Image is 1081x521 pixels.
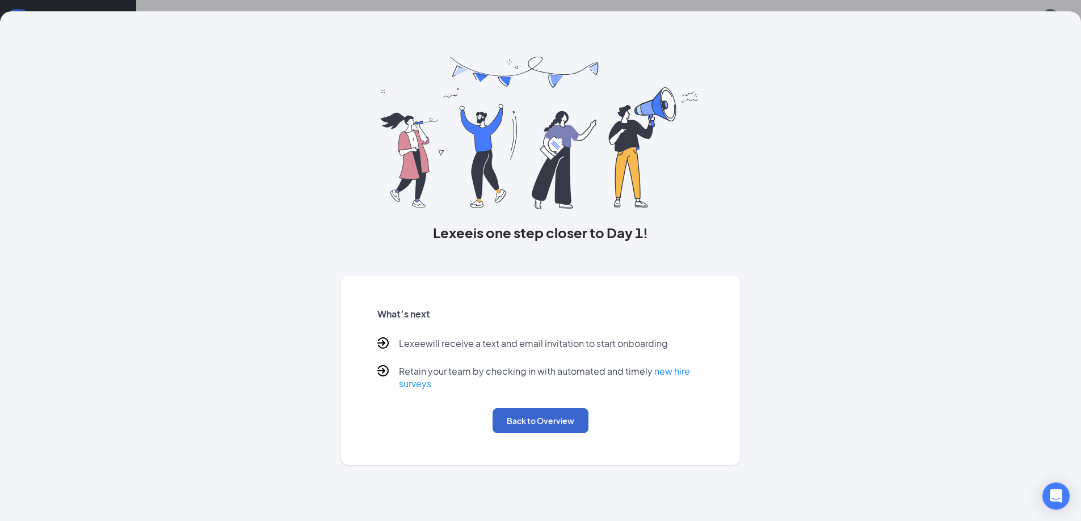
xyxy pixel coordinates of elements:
img: you are all set [381,57,700,209]
h5: What’s next [377,308,704,320]
div: Open Intercom Messenger [1042,482,1070,510]
h3: Lexee is one step closer to Day 1! [341,223,741,242]
a: new hire surveys [399,365,690,389]
button: Back to Overview [493,408,588,433]
p: Lexee will receive a text and email invitation to start onboarding [399,337,668,351]
p: Retain your team by checking in with automated and timely [399,365,704,390]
